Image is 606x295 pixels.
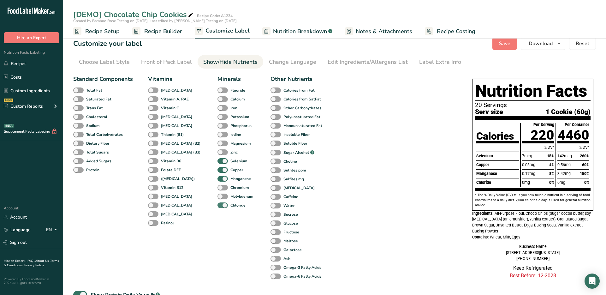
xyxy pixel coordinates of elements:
[475,193,591,208] p: * The % Daily Value (DV) tells you how much a nutrient in a serving of food contributes to a dail...
[46,226,59,234] div: EN
[4,124,14,128] div: BETA
[522,171,535,176] span: 0.17mg
[230,96,245,102] b: Calcium
[205,27,250,35] span: Customize Label
[557,143,589,152] div: % DV*
[4,259,26,263] a: Hire an Expert .
[4,99,13,102] div: NEW
[510,273,556,279] span: Best Before: 12-2028
[283,114,320,120] b: Polyunsaturated Fat
[230,141,251,146] b: Magnesium
[475,102,591,108] p: 20 Servings
[161,149,200,155] b: [MEDICAL_DATA] (B3)
[476,152,519,160] div: Selenium
[86,149,109,155] b: Total Sugars
[73,39,142,49] h1: Customize your label
[283,203,295,208] b: Water
[161,105,179,111] b: Vitamin C
[4,277,59,285] div: Powered By FoodLabelMaker © 2025 All Rights Reserved
[4,32,59,43] button: Hire an Expert
[203,58,258,66] div: Show/Hide Nutrients
[230,158,247,164] b: Selenium
[141,58,192,66] div: Front of Pack Label
[161,96,189,102] b: Vitamin A, RAE
[557,171,571,176] span: 3.42mg
[269,58,316,66] div: Change Language
[35,259,50,263] a: About Us .
[230,202,246,208] b: Chloride
[576,40,589,47] span: Reset
[476,131,514,141] div: Calories
[4,224,31,235] a: Language
[197,13,233,19] div: Recipe Code: A1234
[270,75,324,83] div: Other Nutrients
[522,180,530,185] span: 0mg
[283,150,309,155] b: Sugar Alcohol
[283,238,298,244] b: Maltose
[328,58,408,66] div: Edit Ingredients/Allergens List
[582,162,589,167] span: 60%
[86,167,99,173] b: Protein
[132,24,182,39] a: Recipe Builder
[585,274,600,289] div: Open Intercom Messenger
[522,162,535,167] span: 0.03mg
[475,81,591,101] h1: Nutrition Facts
[230,167,243,173] b: Copper
[161,220,174,226] b: Retinol
[4,103,43,110] div: Custom Reports
[24,263,44,268] a: Privacy Policy
[472,264,593,272] p: Keep Refrigerated
[356,27,412,36] span: Notes & Attachments
[161,202,192,208] b: [MEDICAL_DATA]
[161,185,183,190] b: Vitamin B12
[531,127,554,143] span: 220
[73,24,120,39] a: Recipe Setup
[569,37,596,50] button: Reset
[283,256,290,262] b: Ash
[86,114,107,120] b: Cholesterol
[27,259,35,263] a: FAQ .
[283,87,315,93] b: Calories from Fat
[86,132,123,137] b: Total Carbohydrates
[161,211,192,217] b: [MEDICAL_DATA]
[490,235,520,239] span: Wheat, Milk, Eggs
[86,96,111,102] b: Saturated Fat
[230,132,241,137] b: Iodine
[521,37,565,50] button: Download
[283,123,322,129] b: Monounsaturated Fat
[557,180,565,185] span: 0mg
[472,235,489,239] span: Contains:
[161,141,200,146] b: [MEDICAL_DATA] (B2)
[425,24,475,39] a: Recipe Costing
[419,58,461,66] div: Label Extra Info
[472,211,591,233] span: All-Purpose Flour, Choco Chips (Sugar, cocoa butter, soy [MEDICAL_DATA] (an emulsifier), vanilla ...
[558,127,589,143] span: 4460
[73,75,133,83] div: Standard Components
[86,123,100,129] b: Sodium
[345,24,412,39] a: Notes & Attachments
[476,160,519,169] div: Copper
[86,141,110,146] b: Dietary Fiber
[161,167,181,173] b: Folate DFE
[144,27,182,36] span: Recipe Builder
[557,154,572,158] span: 142mcg
[161,87,192,93] b: [MEDICAL_DATA]
[283,220,298,226] b: Glucose
[230,87,245,93] b: Fluoride
[86,87,102,93] b: Total Fat
[73,9,194,20] div: [DEMO] Chocolate Chip Cookies
[283,194,298,200] b: Caffeine
[283,247,302,253] b: Galactose
[4,259,59,268] a: Terms & Conditions .
[283,265,321,270] b: Omega-3 Fatty Acids
[557,162,571,167] span: 0.56mg
[217,75,255,83] div: Minerals
[476,169,519,178] div: Manganese
[584,180,589,185] span: 0%
[230,105,237,111] b: Iron
[262,24,332,39] a: Nutrition Breakdown
[283,105,321,111] b: Other Carbohydrates
[85,27,120,36] span: Recipe Setup
[161,158,181,164] b: Vitamin B6
[86,158,111,164] b: Added Sugars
